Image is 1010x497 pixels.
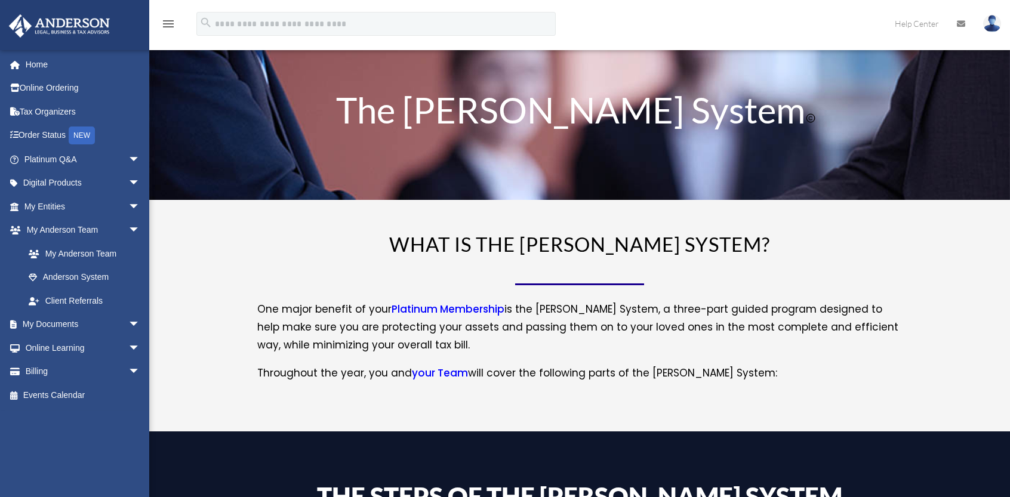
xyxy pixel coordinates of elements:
span: arrow_drop_down [128,313,152,337]
a: Anderson System [17,266,152,289]
a: Billingarrow_drop_down [8,360,158,384]
span: arrow_drop_down [128,147,152,172]
img: User Pic [983,15,1001,32]
a: Digital Productsarrow_drop_down [8,171,158,195]
h1: The [PERSON_NAME] System [257,92,902,134]
p: One major benefit of your is the [PERSON_NAME] System, a three-part guided program designed to he... [257,301,902,364]
a: Online Ordering [8,76,158,100]
span: arrow_drop_down [128,195,152,219]
a: Order StatusNEW [8,124,158,148]
a: Online Learningarrow_drop_down [8,336,158,360]
span: arrow_drop_down [128,336,152,360]
a: My Anderson Team [17,242,158,266]
i: search [199,16,213,29]
span: arrow_drop_down [128,360,152,384]
a: Tax Organizers [8,100,158,124]
a: Events Calendar [8,383,158,407]
a: My Entitiesarrow_drop_down [8,195,158,218]
span: WHAT IS THE [PERSON_NAME] SYSTEM? [389,232,770,256]
img: Anderson Advisors Platinum Portal [5,14,113,38]
span: arrow_drop_down [128,171,152,196]
a: menu [161,21,175,31]
a: My Documentsarrow_drop_down [8,313,158,337]
i: menu [161,17,175,31]
a: Client Referrals [17,289,158,313]
a: Home [8,53,158,76]
div: NEW [69,126,95,144]
a: Platinum Membership [392,302,504,322]
a: Platinum Q&Aarrow_drop_down [8,147,158,171]
span: arrow_drop_down [128,218,152,243]
a: My Anderson Teamarrow_drop_down [8,218,158,242]
p: Throughout the year, you and will cover the following parts of the [PERSON_NAME] System: [257,365,902,382]
a: your Team [412,366,468,386]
